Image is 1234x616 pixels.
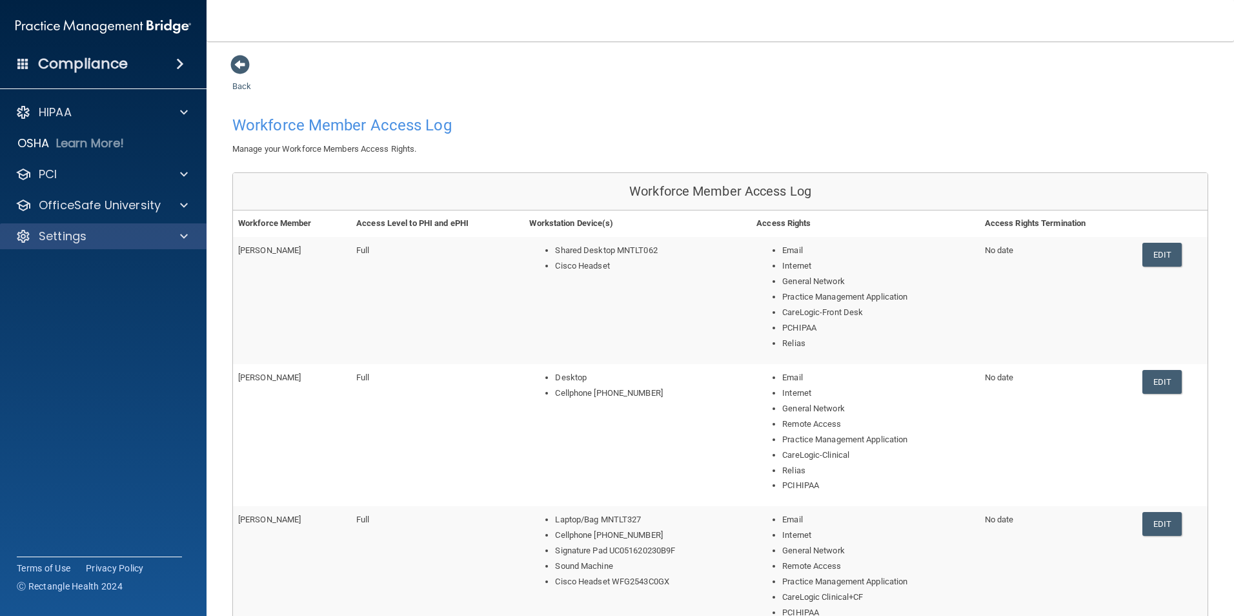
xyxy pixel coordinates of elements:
[17,562,70,575] a: Terms of Use
[985,245,1014,255] span: No date
[782,543,975,559] li: General Network
[555,385,746,401] li: Cellphone [PHONE_NUMBER]
[15,167,188,182] a: PCI
[782,274,975,289] li: General Network
[555,243,746,258] li: Shared Desktop MNTLT062
[39,229,86,244] p: Settings
[555,258,746,274] li: Cisco Headset
[17,580,123,593] span: Ⓒ Rectangle Health 2024
[56,136,125,151] p: Learn More!
[238,515,301,524] span: [PERSON_NAME]
[782,289,975,305] li: Practice Management Application
[1142,370,1182,394] a: Edit
[524,210,751,237] th: Workstation Device(s)
[39,198,161,213] p: OfficeSafe University
[238,245,301,255] span: [PERSON_NAME]
[15,198,188,213] a: OfficeSafe University
[980,210,1137,237] th: Access Rights Termination
[356,515,369,524] span: Full
[782,320,975,336] li: PCHIPAA
[782,305,975,320] li: CareLogic-Front Desk
[555,543,746,559] li: Signature Pad UC051620230B9F
[356,245,369,255] span: Full
[782,243,975,258] li: Email
[232,66,251,91] a: Back
[751,210,980,237] th: Access Rights
[1142,243,1182,267] a: Edit
[15,14,191,39] img: PMB logo
[555,370,746,385] li: Desktop
[782,370,975,385] li: Email
[555,512,746,528] li: Laptop/Bag MNTLT327
[782,447,975,463] li: CareLogic-Clinical
[782,336,975,351] li: Relias
[782,432,975,447] li: Practice Management Application
[555,574,746,590] li: Cisco Headset WFG2543C0GX
[1142,512,1182,536] a: Edit
[356,373,369,382] span: Full
[39,167,57,182] p: PCI
[17,136,50,151] p: OSHA
[782,401,975,416] li: General Network
[782,416,975,432] li: Remote Access
[782,463,975,478] li: Relias
[15,229,188,244] a: Settings
[782,512,975,528] li: Email
[232,144,416,154] span: Manage your Workforce Members Access Rights.
[15,105,188,120] a: HIPAA
[38,55,128,73] h4: Compliance
[39,105,72,120] p: HIPAA
[555,559,746,574] li: Sound Machine
[782,258,975,274] li: Internet
[985,515,1014,524] span: No date
[555,528,746,543] li: Cellphone [PHONE_NUMBER]
[233,210,351,237] th: Workforce Member
[782,574,975,590] li: Practice Management Application
[782,559,975,574] li: Remote Access
[351,210,524,237] th: Access Level to PHI and ePHI
[782,385,975,401] li: Internet
[233,173,1208,210] div: Workforce Member Access Log
[86,562,144,575] a: Privacy Policy
[232,117,711,134] h4: Workforce Member Access Log
[782,590,975,605] li: CareLogic Clinical+CF
[238,373,301,382] span: [PERSON_NAME]
[782,528,975,543] li: Internet
[985,373,1014,382] span: No date
[782,478,975,493] li: PCIHIPAA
